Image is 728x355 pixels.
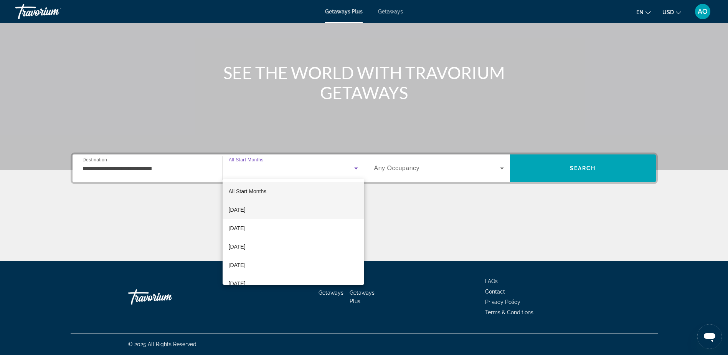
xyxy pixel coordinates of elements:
[229,188,267,194] span: All Start Months
[229,205,246,214] span: [DATE]
[229,260,246,270] span: [DATE]
[697,324,722,349] iframe: Button to launch messaging window
[229,242,246,251] span: [DATE]
[229,224,246,233] span: [DATE]
[229,279,246,288] span: [DATE]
